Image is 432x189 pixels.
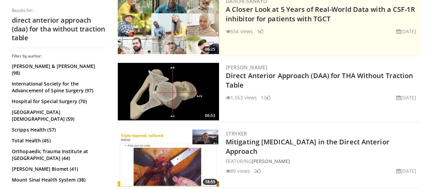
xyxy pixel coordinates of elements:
a: Total Health (45) [12,137,105,144]
li: 89 views [226,167,250,174]
a: Direct Anterior Approach (DAA) for THA Without Traction Table [226,71,413,90]
li: 13 [261,94,270,101]
span: 06:53 [203,113,217,119]
img: 6b74bb2b-472e-4d3e-b866-15df13bf8239.300x170_q85_crop-smart_upscale.jpg [118,129,219,187]
li: [DATE] [396,28,416,35]
a: A Closer Look at 5 Years of Real-World Data with a CSF-1R inhibitor for patients with TGCT [226,5,415,23]
div: FEATURING [226,158,419,165]
a: [GEOGRAPHIC_DATA][DEMOGRAPHIC_DATA] (59) [12,109,105,122]
a: Orthopaedic Trauma Institute at [GEOGRAPHIC_DATA] (44) [12,148,105,162]
img: ded67732-5c5a-453e-9250-15b5687d6c86.300x170_q85_crop-smart_upscale.jpg [118,63,219,120]
li: [DATE] [396,167,416,174]
a: 06:53 [118,63,219,120]
a: [PERSON_NAME] & [PERSON_NAME] (98) [12,63,105,76]
li: 554 views [226,28,253,35]
h3: Filter by author: [12,53,106,59]
p: Results for: [12,8,106,13]
a: [PERSON_NAME] [252,158,290,164]
li: [DATE] [396,94,416,101]
a: Scripps Health (57) [12,126,105,133]
span: 18:55 [203,179,217,185]
li: 1,553 views [226,94,257,101]
a: Hospital for Special Surgery (70) [12,98,105,105]
li: 1 [257,28,264,35]
span: 06:25 [203,46,217,52]
a: [PERSON_NAME] [226,64,267,71]
a: 18:55 [118,129,219,187]
a: Mitigating [MEDICAL_DATA] in the Direct Anterior Approach [226,137,389,156]
h2: direct anterior approach (daa) for tha without traction table [12,16,106,42]
a: [PERSON_NAME] Biomet (41) [12,166,105,172]
a: Mount Sinai Health System (38) [12,176,105,183]
a: International Society for the Advancement of Spine Surgery (97) [12,80,105,94]
a: Stryker [226,130,247,137]
li: 2 [254,167,261,174]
